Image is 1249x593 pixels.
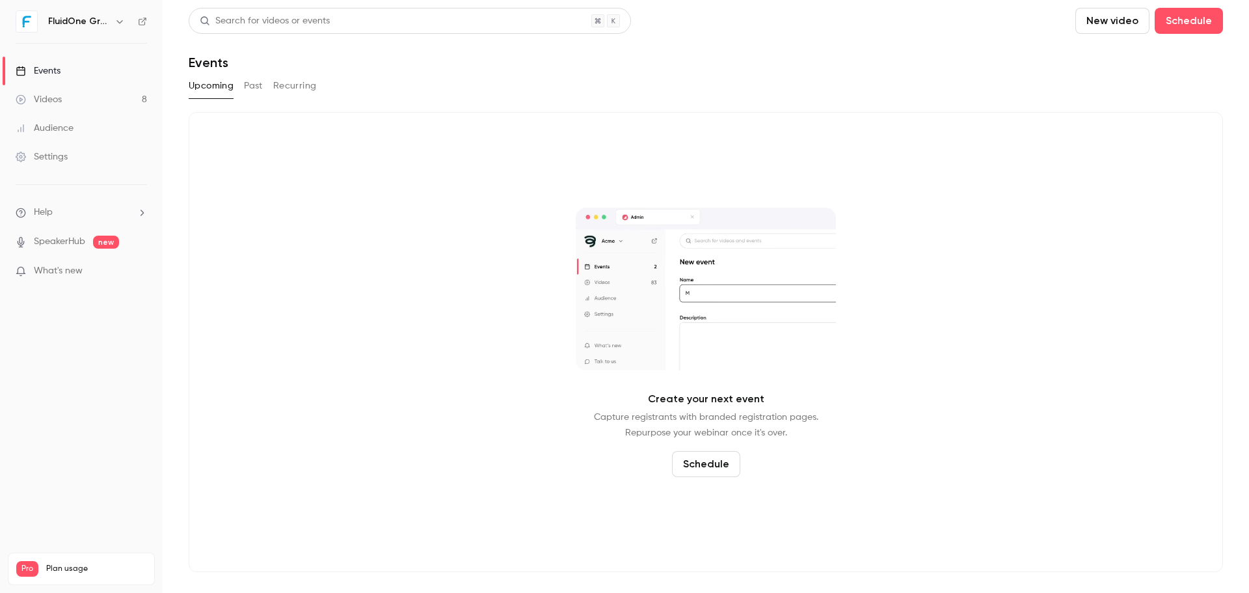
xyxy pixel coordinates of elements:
p: Capture registrants with branded registration pages. Repurpose your webinar once it's over. [594,409,818,441]
button: Upcoming [189,76,234,96]
span: Plan usage [46,564,146,574]
p: Create your next event [648,391,764,407]
button: Schedule [672,451,740,477]
div: Videos [16,93,62,106]
a: SpeakerHub [34,235,85,249]
span: Help [34,206,53,219]
img: FluidOne Group [16,11,37,32]
iframe: Noticeable Trigger [131,266,147,277]
span: Pro [16,561,38,577]
button: Schedule [1155,8,1223,34]
h1: Events [189,55,228,70]
span: What's new [34,264,83,278]
div: Settings [16,150,68,163]
div: Audience [16,122,74,135]
span: new [93,236,119,249]
button: Recurring [273,76,317,96]
li: help-dropdown-opener [16,206,147,219]
h6: FluidOne Group [48,15,109,28]
div: Search for videos or events [200,14,330,28]
button: Past [244,76,263,96]
button: New video [1075,8,1149,34]
div: Events [16,64,60,77]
